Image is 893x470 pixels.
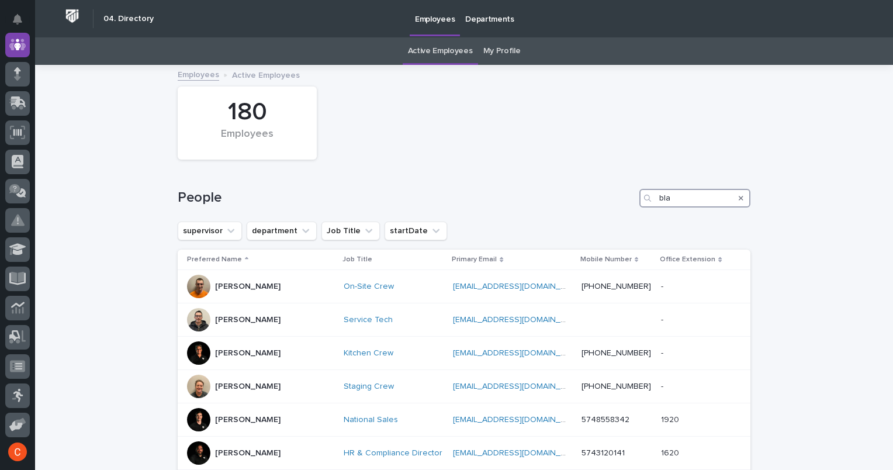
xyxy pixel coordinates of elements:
[178,222,242,240] button: supervisor
[582,349,651,357] a: [PHONE_NUMBER]
[187,253,242,266] p: Preferred Name
[342,253,372,266] p: Job Title
[453,416,585,424] a: [EMAIL_ADDRESS][DOMAIN_NAME]
[661,346,666,358] p: -
[103,14,154,24] h2: 04. Directory
[453,382,585,390] a: [EMAIL_ADDRESS][DOMAIN_NAME]
[178,67,219,81] a: Employees
[178,270,750,303] tr: [PERSON_NAME]On-Site Crew [EMAIL_ADDRESS][DOMAIN_NAME] [PHONE_NUMBER]--
[661,446,681,458] p: 1620
[483,37,521,65] a: My Profile
[453,316,585,324] a: [EMAIL_ADDRESS][DOMAIN_NAME]
[344,382,394,392] a: Staging Crew
[453,449,585,457] a: [EMAIL_ADDRESS][DOMAIN_NAME]
[178,303,750,337] tr: [PERSON_NAME]Service Tech [EMAIL_ADDRESS][DOMAIN_NAME] --
[661,279,666,292] p: -
[582,282,651,291] a: [PHONE_NUMBER]
[5,440,30,464] button: users-avatar
[385,222,447,240] button: startDate
[582,416,629,424] a: 5748558342
[452,253,497,266] p: Primary Email
[61,5,83,27] img: Workspace Logo
[582,382,651,390] a: [PHONE_NUMBER]
[344,348,393,358] a: Kitchen Crew
[661,379,666,392] p: -
[178,189,635,206] h1: People
[453,349,585,357] a: [EMAIL_ADDRESS][DOMAIN_NAME]
[232,68,300,81] p: Active Employees
[178,403,750,437] tr: [PERSON_NAME]National Sales [EMAIL_ADDRESS][DOMAIN_NAME] 574855834219201920
[215,315,281,325] p: [PERSON_NAME]
[198,128,297,153] div: Employees
[661,313,666,325] p: -
[660,253,715,266] p: Office Extension
[215,382,281,392] p: [PERSON_NAME]
[344,282,394,292] a: On-Site Crew
[453,282,585,291] a: [EMAIL_ADDRESS][DOMAIN_NAME]
[582,449,625,457] a: 5743120141
[580,253,632,266] p: Mobile Number
[661,413,681,425] p: 1920
[639,189,750,208] input: Search
[178,337,750,370] tr: [PERSON_NAME]Kitchen Crew [EMAIL_ADDRESS][DOMAIN_NAME] [PHONE_NUMBER]--
[5,7,30,32] button: Notifications
[178,437,750,470] tr: [PERSON_NAME]HR & Compliance Director [EMAIL_ADDRESS][DOMAIN_NAME] 574312014116201620
[198,98,297,127] div: 180
[344,448,442,458] a: HR & Compliance Director
[344,315,393,325] a: Service Tech
[215,348,281,358] p: [PERSON_NAME]
[344,415,398,425] a: National Sales
[15,14,30,33] div: Notifications
[321,222,380,240] button: Job Title
[215,415,281,425] p: [PERSON_NAME]
[247,222,317,240] button: department
[178,370,750,403] tr: [PERSON_NAME]Staging Crew [EMAIL_ADDRESS][DOMAIN_NAME] [PHONE_NUMBER]--
[215,448,281,458] p: [PERSON_NAME]
[408,37,473,65] a: Active Employees
[215,282,281,292] p: [PERSON_NAME]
